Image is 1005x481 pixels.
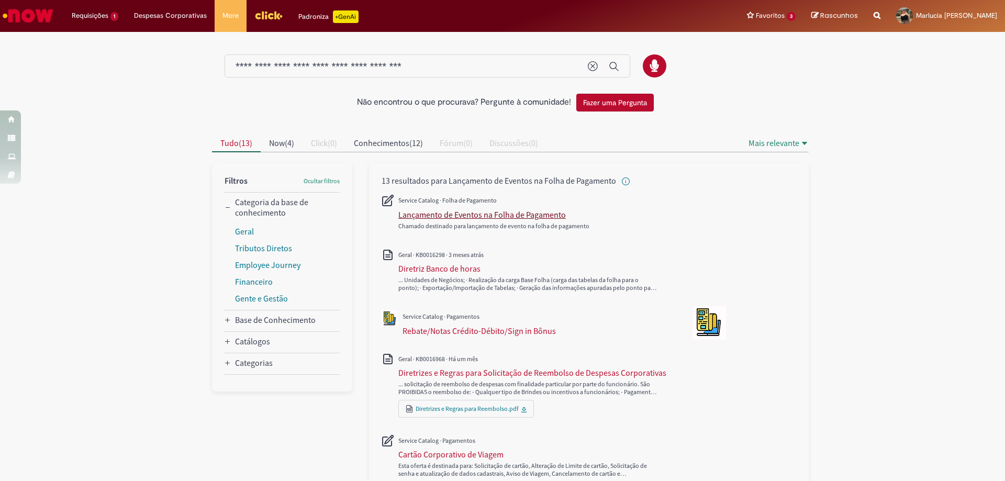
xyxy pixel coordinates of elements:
div: Padroniza [298,10,359,23]
img: click_logo_yellow_360x200.png [254,7,283,23]
p: +GenAi [333,10,359,23]
span: Favoritos [756,10,785,21]
span: Rascunhos [820,10,858,20]
button: Fazer uma Pergunta [576,94,654,111]
img: ServiceNow [1,5,55,26]
span: Marlucia [PERSON_NAME] [916,11,997,20]
span: Despesas Corporativas [134,10,207,21]
span: Requisições [72,10,108,21]
h2: Não encontrou o que procurava? Pergunte à comunidade! [357,98,571,107]
span: 1 [110,12,118,21]
span: More [222,10,239,21]
a: Rascunhos [811,11,858,21]
span: 3 [787,12,796,21]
